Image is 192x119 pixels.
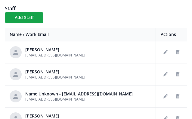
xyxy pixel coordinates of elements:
div: Name Unknown - [EMAIL_ADDRESS][DOMAIN_NAME] [25,91,133,97]
span: [EMAIL_ADDRESS][DOMAIN_NAME] [25,97,85,102]
button: Add Staff [5,12,43,23]
button: Edit staff [161,47,170,57]
button: Edit staff [161,69,170,79]
button: Delete staff [173,69,182,79]
button: Delete staff [173,92,182,101]
button: Edit staff [161,92,170,101]
h1: Staff [5,5,187,12]
button: Delete staff [173,47,182,57]
div: [PERSON_NAME] [25,113,85,119]
span: [EMAIL_ADDRESS][DOMAIN_NAME] [25,75,85,80]
div: [PERSON_NAME] [25,47,85,53]
th: Actions [156,28,187,41]
span: [EMAIL_ADDRESS][DOMAIN_NAME] [25,53,85,58]
th: Name / Work Email [5,28,156,41]
div: [PERSON_NAME] [25,69,85,75]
